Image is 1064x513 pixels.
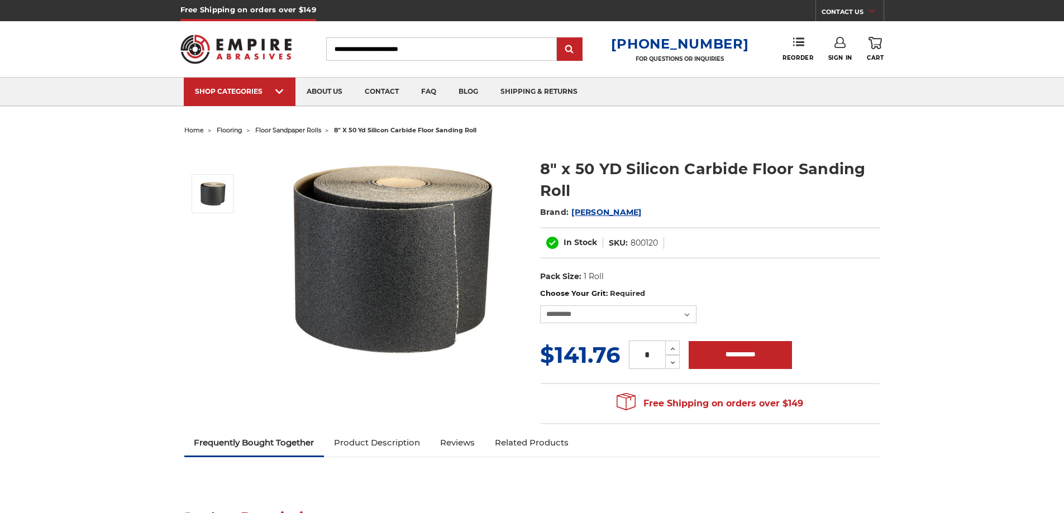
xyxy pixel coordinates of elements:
[180,27,292,71] img: Empire Abrasives
[822,6,884,21] a: CONTACT US
[611,55,748,63] p: FOR QUESTIONS OR INQUIRIES
[324,430,430,455] a: Product Description
[410,78,447,106] a: faq
[199,180,227,208] img: Silicon Carbide 8" x 50 YD Floor Sanding Roll
[564,237,597,247] span: In Stock
[354,78,410,106] a: contact
[610,289,645,298] small: Required
[540,158,880,202] h1: 8" x 50 YD Silicon Carbide Floor Sanding Roll
[828,54,852,61] span: Sign In
[540,207,569,217] span: Brand:
[540,288,880,299] label: Choose Your Grit:
[255,126,321,134] a: floor sandpaper rolls
[867,54,884,61] span: Cart
[783,54,813,61] span: Reorder
[617,392,803,415] span: Free Shipping on orders over $149
[559,39,581,61] input: Submit
[783,37,813,61] a: Reorder
[609,237,628,249] dt: SKU:
[540,341,620,368] span: $141.76
[430,430,485,455] a: Reviews
[334,126,476,134] span: 8" x 50 yd silicon carbide floor sanding roll
[280,146,503,370] img: Silicon Carbide 8" x 50 YD Floor Sanding Roll
[571,207,641,217] a: [PERSON_NAME]
[217,126,242,134] a: flooring
[295,78,354,106] a: about us
[447,78,489,106] a: blog
[611,36,748,52] a: [PHONE_NUMBER]
[540,271,581,282] dt: Pack Size:
[184,126,204,134] a: home
[584,271,604,282] dd: 1 Roll
[489,78,589,106] a: shipping & returns
[184,430,325,455] a: Frequently Bought Together
[631,237,658,249] dd: 800120
[195,87,284,95] div: SHOP CATEGORIES
[485,430,579,455] a: Related Products
[867,37,884,61] a: Cart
